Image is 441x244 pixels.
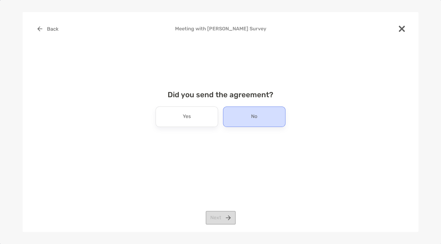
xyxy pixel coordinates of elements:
[32,90,409,99] h4: Did you send the agreement?
[183,112,191,122] p: Yes
[32,26,409,32] h4: Meeting with [PERSON_NAME] Survey
[251,112,257,122] p: No
[32,22,63,36] button: Back
[37,26,42,31] img: button icon
[399,26,405,32] img: close modal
